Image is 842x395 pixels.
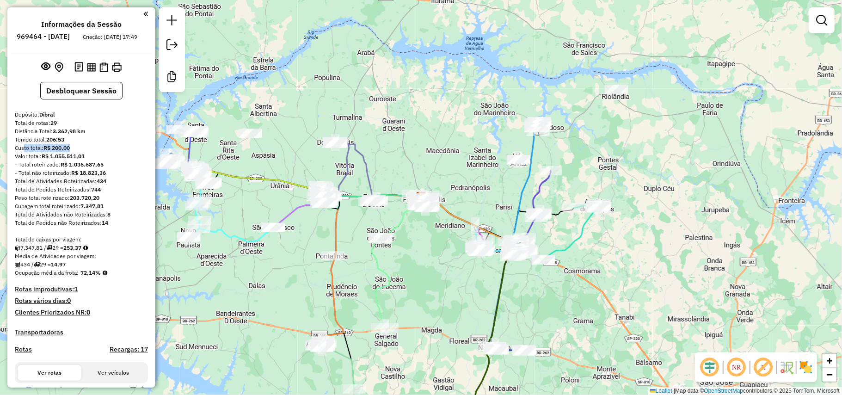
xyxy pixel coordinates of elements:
h4: Informações da Sessão [41,20,122,29]
div: 434 / 29 = [15,260,148,269]
img: Dibral [415,191,427,204]
strong: 29 [50,119,57,126]
strong: 434 [97,178,106,185]
a: Zoom out [823,368,836,382]
span: EYW5308 [35,386,60,393]
strong: 3.362,98 km [53,128,86,135]
button: Centralizar mapa no depósito ou ponto de apoio [53,60,65,74]
i: Total de Atividades [15,262,20,267]
i: Total de rotas [46,245,52,251]
strong: Dibral [39,111,55,118]
div: Cubagem total roteirizado: [15,202,148,210]
strong: 0 [67,296,71,305]
img: Exibir/Ocultar setores [799,360,813,375]
div: - Total roteirizado: [15,160,148,169]
button: Visualizar relatório de Roteirização [85,61,98,73]
div: Atividade não roteirizada - GRANDES LAGOS CONVENIENCIA E REST LTDA [532,255,555,265]
div: Criação: [DATE] 17:49 [80,33,141,41]
div: Total de rotas: [15,119,148,127]
div: Média de Atividades por viagem: [15,252,148,260]
a: Exibir filtros [812,11,831,30]
em: Opções [130,386,136,392]
strong: 14,97 [51,261,66,268]
div: Distância Total: [15,127,148,136]
div: Depósito: [15,111,148,119]
div: Map data © contributors,© 2025 TomTom, Microsoft [648,387,842,395]
div: Atividade não roteirizada - COMERCIAL SAKASHITA [312,191,335,201]
button: Ver rotas [18,365,81,381]
a: Leaflet [650,388,672,394]
div: - Total não roteirizado: [15,169,148,177]
strong: 206:53 [46,136,64,143]
em: Rota exportada [139,386,144,392]
strong: 744 [91,186,101,193]
div: Atividade não roteirizada - ELIZANGELA DA SILVA [321,251,344,260]
div: Atividade não roteirizada - ADINAN CESAR CARTA [369,233,393,242]
a: Rotas [15,346,32,353]
a: Nova sessão e pesquisa [163,11,181,32]
strong: 72,14% [80,269,101,276]
strong: R$ 1.055.511,01 [42,153,85,160]
div: Custo total: [15,144,148,152]
strong: 8 [107,211,111,218]
strong: R$ 200,00 [43,144,70,151]
a: OpenStreetMap [704,388,744,394]
div: Peso total roteirizado: [15,194,148,202]
a: Criar modelo [163,68,181,88]
h6: 969464 - [DATE] [17,32,70,41]
span: − [827,369,833,380]
em: Média calculada utilizando a maior ocupação (%Peso ou %Cubagem) de cada rota da sessão. Rotas cro... [103,270,107,276]
strong: R$ 18.823,36 [71,169,106,176]
button: Visualizar Romaneio [98,61,110,74]
i: Meta Caixas/viagem: 1,00 Diferença: 252,37 [83,245,88,251]
span: Ocupação média da frota: [15,269,79,276]
button: Desbloquear Sessão [40,82,123,99]
strong: R$ 1.036.687,65 [61,161,104,168]
div: Total de Pedidos Roteirizados: [15,185,148,194]
strong: 203.720,20 [70,194,99,201]
h4: Recargas: 17 [110,346,148,353]
div: Total de caixas por viagem: [15,235,148,244]
a: Zoom in [823,354,836,368]
button: Imprimir Rotas [110,61,123,74]
span: Ocultar NR [725,356,748,378]
div: 7.347,81 / 29 = [15,244,148,252]
strong: 253,37 [63,244,81,251]
button: Exibir sessão original [40,60,53,74]
a: Exportar sessão [163,36,181,56]
strong: 7.347,81 [80,203,104,210]
button: Ver veículos [81,365,145,381]
div: Valor total: [15,152,148,160]
img: Fluxo de ruas [779,360,794,375]
button: Logs desbloquear sessão [73,60,85,74]
div: Total de Pedidos não Roteirizados: [15,219,148,227]
h4: Rotas improdutivas: [15,285,148,293]
i: Total de rotas [34,262,40,267]
i: Cubagem total roteirizado [15,245,20,251]
h4: Transportadoras [15,328,148,336]
strong: 1 [74,285,78,293]
span: Ocultar deslocamento [699,356,721,378]
div: Tempo total: [15,136,148,144]
span: Exibir rótulo [752,356,774,378]
span: | [674,388,675,394]
div: Total de Atividades não Roteirizadas: [15,210,148,219]
span: + [827,355,833,366]
strong: 0 [86,308,90,316]
div: Atividade não roteirizada - ANDRE LUIZ LUJAN ZAN [239,129,262,138]
div: Atividade não roteirizada - MARIA NUNES CIRQUEIR [369,234,392,243]
div: Atividade não roteirizada - ALZENI GRIGORIO DA S [605,85,628,94]
a: Clique aqui para minimizar o painel [143,8,148,19]
strong: 14 [102,219,108,226]
div: Total de Atividades Roteirizadas: [15,177,148,185]
h4: Rotas vários dias: [15,297,148,305]
h4: Clientes Priorizados NR: [15,309,148,316]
